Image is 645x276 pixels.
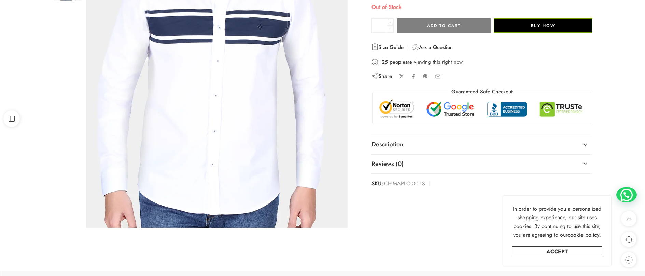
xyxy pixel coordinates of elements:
div: are viewing this right now [371,58,592,66]
a: Description [371,135,592,154]
a: Ask a Question [412,43,453,51]
a: Share on X [399,74,404,79]
legend: Guaranteed Safe Checkout [448,88,516,95]
p: Out of Stock [371,3,592,12]
span: CH-MARLO-001-S [384,179,425,189]
strong: SKU: [371,179,383,189]
strong: people [390,58,405,65]
strong: 25 [382,58,388,65]
button: Buy Now [494,18,592,33]
a: Email to your friends [435,74,441,79]
a: Reviews (0) [371,155,592,174]
a: cookie policy. [567,231,601,239]
button: Add to cart [397,18,491,33]
input: Product quantity [371,18,387,33]
span: In order to provide you a personalized shopping experience, our site uses cookies. By continuing ... [513,205,601,239]
div: Share [371,73,392,80]
a: Share on Facebook [411,74,416,79]
a: Size Guide [371,43,404,51]
img: Trust [378,99,586,119]
a: Pin on Pinterest [423,74,428,79]
a: Accept [512,246,602,257]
